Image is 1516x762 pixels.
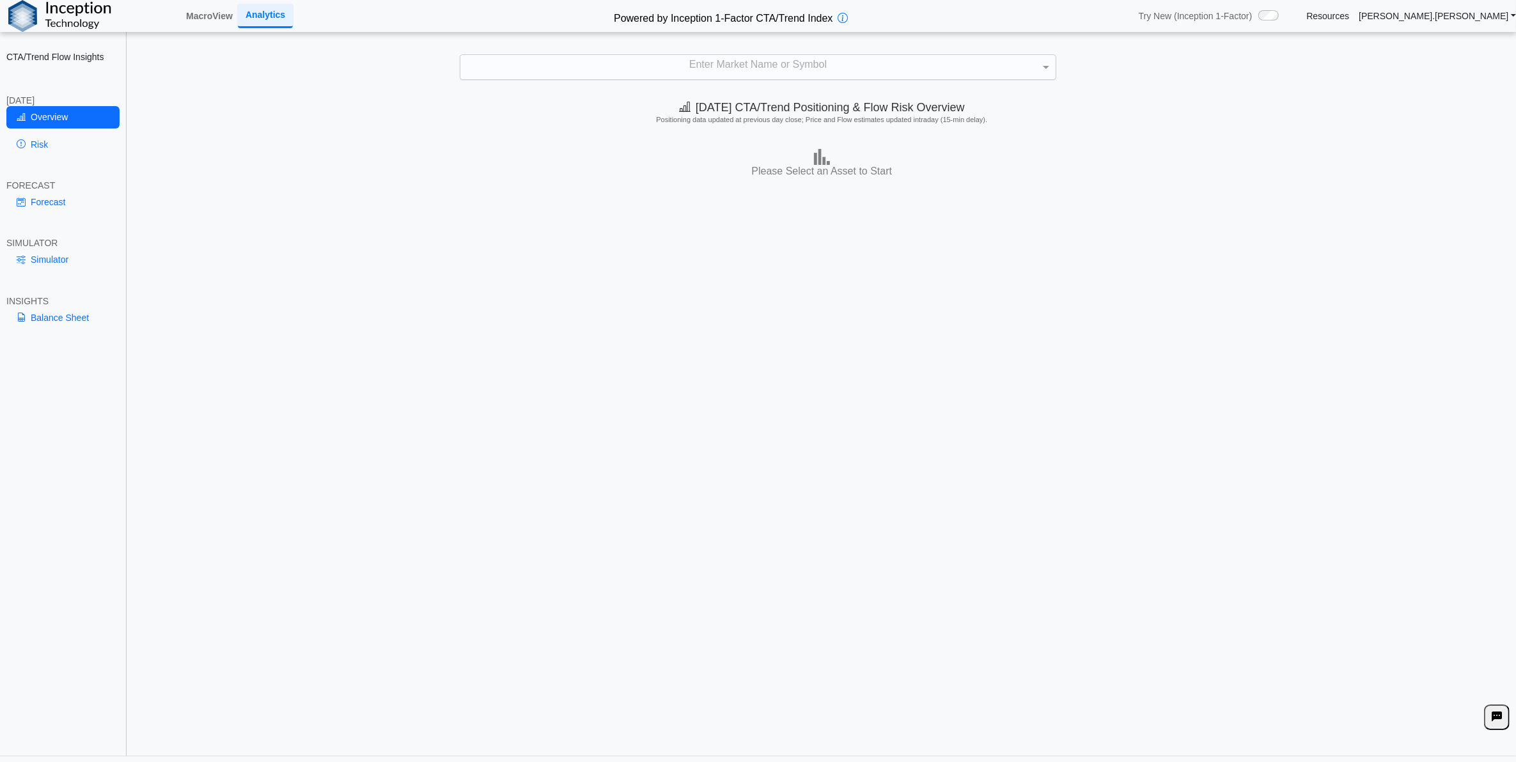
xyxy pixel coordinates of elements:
[1306,10,1349,22] a: Resources
[6,134,120,155] a: Risk
[6,249,120,270] a: Simulator
[6,307,120,329] a: Balance Sheet
[131,165,1513,178] h3: Please Select an Asset to Start
[238,4,293,27] a: Analytics
[609,7,838,26] h2: Powered by Inception 1-Factor CTA/Trend Index
[6,106,120,128] a: Overview
[6,180,120,191] div: FORECAST
[181,5,238,27] a: MacroView
[134,116,1509,124] h5: Positioning data updated at previous day close; Price and Flow estimates updated intraday (15-min...
[6,237,120,249] div: SIMULATOR
[814,149,830,165] img: bar-chart.png
[1359,10,1516,22] a: [PERSON_NAME].[PERSON_NAME]
[6,95,120,106] div: [DATE]
[1139,10,1253,22] span: Try New (Inception 1-Factor)
[6,295,120,307] div: INSIGHTS
[679,101,965,114] span: [DATE] CTA/Trend Positioning & Flow Risk Overview
[460,55,1055,79] div: Enter Market Name or Symbol
[6,191,120,213] a: Forecast
[6,51,120,63] h2: CTA/Trend Flow Insights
